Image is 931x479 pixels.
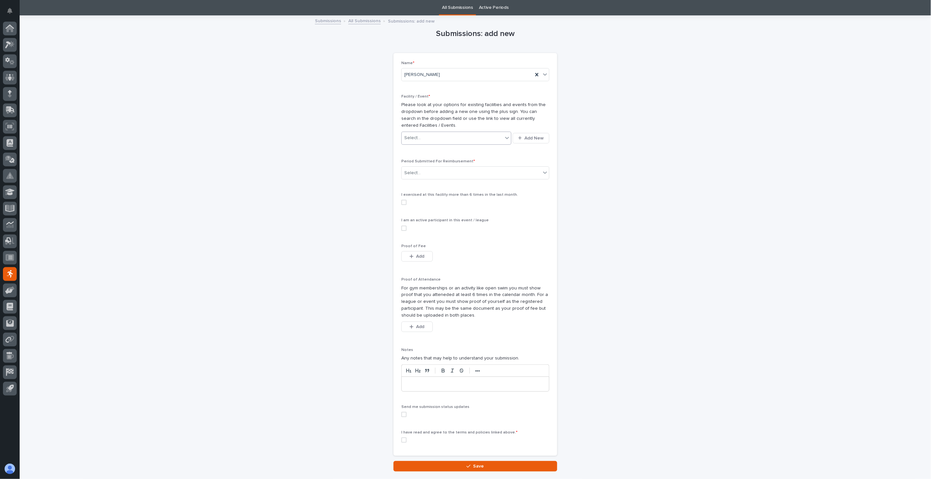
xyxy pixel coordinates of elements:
[401,405,469,409] span: Send me submission status updates
[475,368,480,374] strong: •••
[388,17,435,24] p: Submissions: add new
[401,218,489,222] span: I am an active participant in this event / league
[3,462,17,476] button: users-avatar
[401,348,413,352] span: Notes
[416,324,425,329] span: Add
[401,193,518,197] span: I exercised at this facility more than 6 times in the last month.
[401,355,549,362] p: Any notes that may help to understand your submission.
[401,285,549,319] p: For gym memberships or an activity like open swim you must show proof that you atteneded at least...
[404,135,421,141] div: Select...
[401,244,426,248] span: Proof of Fee
[524,136,544,140] span: Add New
[401,322,433,332] button: Add
[401,431,518,434] span: I have read and agree to the terms and policies linked above.
[393,461,557,471] button: Save
[8,8,17,18] div: Notifications
[513,133,549,143] button: Add New
[401,159,475,163] span: Period Submitted For Reimbursement
[401,101,549,129] p: Please look at your options for existing facilities and events from the dropdown before adding a ...
[315,17,341,24] a: Submissions
[401,278,441,282] span: Proof of Attendance
[401,61,414,65] span: Name
[473,367,482,375] button: •••
[404,71,440,78] span: [PERSON_NAME]
[416,254,425,259] span: Add
[473,464,484,469] span: Save
[401,251,433,262] button: Add
[348,17,381,24] a: All Submissions
[401,95,430,99] span: Facility / Event
[393,29,557,39] h1: Submissions: add new
[3,4,17,18] button: Notifications
[404,170,421,176] div: Select...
